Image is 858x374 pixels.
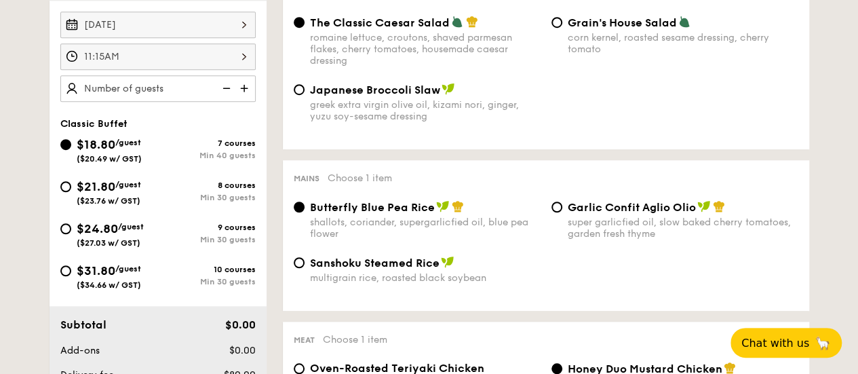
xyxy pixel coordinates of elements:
[328,172,392,184] span: Choose 1 item
[310,99,541,122] div: greek extra virgin olive oil, kizami nori, ginger, yuzu soy-sesame dressing
[678,16,690,28] img: icon-vegetarian.fe4039eb.svg
[441,256,454,268] img: icon-vegan.f8ff3823.svg
[568,16,677,29] span: Grain's House Salad
[158,151,256,160] div: Min 40 guests
[77,280,141,290] span: ($34.66 w/ GST)
[730,328,842,358] button: Chat with us🦙
[60,75,256,102] input: Number of guests
[158,235,256,244] div: Min 30 guests
[77,221,118,236] span: $24.80
[158,223,256,232] div: 9 courses
[551,17,562,28] input: Grain's House Saladcorn kernel, roasted sesame dressing, cherry tomato
[158,193,256,202] div: Min 30 guests
[452,200,464,212] img: icon-chef-hat.a58ddaea.svg
[724,362,736,374] img: icon-chef-hat.a58ddaea.svg
[310,16,450,29] span: The Classic Caesar Salad
[713,200,725,212] img: icon-chef-hat.a58ddaea.svg
[77,179,115,194] span: $21.80
[294,84,305,95] input: Japanese Broccoli Slawgreek extra virgin olive oil, kizami nori, ginger, yuzu soy-sesame dressing
[697,200,711,212] img: icon-vegan.f8ff3823.svg
[60,223,71,234] input: $24.80/guest($27.03 w/ GST)9 coursesMin 30 guests
[294,174,319,183] span: Mains
[77,238,140,248] span: ($27.03 w/ GST)
[294,363,305,374] input: Oven-Roasted Teriyaki Chickenhouse-blend teriyaki sauce, baby bok choy, king oyster and shiitake ...
[229,345,255,356] span: $0.00
[310,257,440,269] span: Sanshoku Steamed Rice
[294,335,315,345] span: Meat
[158,265,256,274] div: 10 courses
[551,202,562,212] input: Garlic Confit Aglio Oliosuper garlicfied oil, slow baked cherry tomatoes, garden fresh thyme
[310,32,541,67] div: romaine lettuce, croutons, shaved parmesan flakes, cherry tomatoes, housemade caesar dressing
[115,180,141,189] span: /guest
[235,75,256,101] img: icon-add.58712e84.svg
[60,43,256,70] input: Event time
[436,200,450,212] img: icon-vegan.f8ff3823.svg
[60,12,256,38] input: Event date
[77,154,142,164] span: ($20.49 w/ GST)
[60,318,106,331] span: Subtotal
[310,201,435,214] span: Butterfly Blue Pea Rice
[310,217,541,240] div: shallots, coriander, supergarlicfied oil, blue pea flower
[158,181,256,190] div: 8 courses
[115,138,141,147] span: /guest
[118,222,144,231] span: /guest
[451,16,463,28] img: icon-vegetarian.fe4039eb.svg
[60,265,71,276] input: $31.80/guest($34.66 w/ GST)10 coursesMin 30 guests
[225,318,255,331] span: $0.00
[568,201,696,214] span: Garlic Confit Aglio Olio
[310,272,541,284] div: multigrain rice, roasted black soybean
[60,118,128,130] span: Classic Buffet
[77,137,115,152] span: $18.80
[310,83,440,96] span: Japanese Broccoli Slaw
[77,196,140,206] span: ($23.76 w/ GST)
[442,83,455,95] img: icon-vegan.f8ff3823.svg
[115,264,141,274] span: /guest
[323,334,387,345] span: Choose 1 item
[158,138,256,148] div: 7 courses
[77,263,115,278] span: $31.80
[294,202,305,212] input: Butterfly Blue Pea Riceshallots, coriander, supergarlicfied oil, blue pea flower
[741,337,809,350] span: Chat with us
[568,217,798,240] div: super garlicfied oil, slow baked cherry tomatoes, garden fresh thyme
[551,363,562,374] input: Honey Duo Mustard Chickenhouse-blend mustard, maple soy baked potato, parsley
[215,75,235,101] img: icon-reduce.1d2dbef1.svg
[60,345,100,356] span: Add-ons
[60,181,71,192] input: $21.80/guest($23.76 w/ GST)8 coursesMin 30 guests
[815,335,831,351] span: 🦙
[568,32,798,55] div: corn kernel, roasted sesame dressing, cherry tomato
[294,17,305,28] input: The Classic Caesar Saladromaine lettuce, croutons, shaved parmesan flakes, cherry tomatoes, house...
[294,257,305,268] input: Sanshoku Steamed Ricemultigrain rice, roasted black soybean
[466,16,478,28] img: icon-chef-hat.a58ddaea.svg
[158,277,256,286] div: Min 30 guests
[60,139,71,150] input: $18.80/guest($20.49 w/ GST)7 coursesMin 40 guests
